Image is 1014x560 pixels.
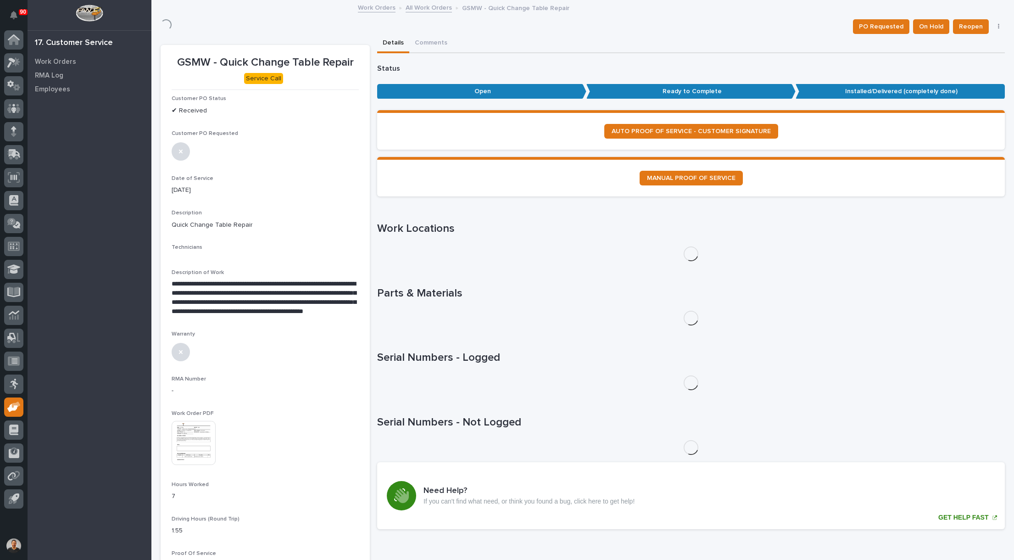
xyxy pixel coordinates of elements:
[172,220,359,230] p: Quick Change Table Repair
[938,514,988,521] p: GET HELP FAST
[612,128,771,134] span: AUTO PROOF OF SERVICE - CUSTOMER SIGNATURE
[640,171,743,185] a: MANUAL PROOF OF SERVICE
[377,416,1005,429] h1: Serial Numbers - Not Logged
[406,2,452,12] a: All Work Orders
[172,106,359,116] p: ✔ Received
[647,175,735,181] span: MANUAL PROOF OF SERVICE
[11,11,23,26] div: Notifications90
[423,498,635,505] p: If you can't find what need, or think you found a bug, click here to get help!
[35,85,70,94] p: Employees
[604,124,778,139] a: AUTO PROOF OF SERVICE - CUSTOMER SIGNATURE
[172,516,240,522] span: Driving Hours (Round Trip)
[409,34,453,53] button: Comments
[172,210,202,216] span: Description
[35,58,76,66] p: Work Orders
[377,222,1005,235] h1: Work Locations
[172,185,359,195] p: [DATE]
[796,84,1005,99] p: Installed/Delivered (completely done)
[172,492,359,501] p: 7
[377,64,1005,73] p: Status
[172,411,214,416] span: Work Order PDF
[35,72,63,80] p: RMA Log
[586,84,796,99] p: Ready to Complete
[172,270,224,275] span: Description of Work
[919,21,943,32] span: On Hold
[377,34,409,53] button: Details
[423,486,635,496] h3: Need Help?
[172,245,202,250] span: Technicians
[4,6,23,25] button: Notifications
[358,2,396,12] a: Work Orders
[462,2,569,12] p: GSMW - Quick Change Table Repair
[953,19,989,34] button: Reopen
[913,19,949,34] button: On Hold
[853,19,909,34] button: PO Requested
[76,5,103,22] img: Workspace Logo
[20,9,26,15] p: 90
[172,96,226,101] span: Customer PO Status
[172,331,195,337] span: Warranty
[172,176,213,181] span: Date of Service
[172,376,206,382] span: RMA Number
[172,551,216,556] span: Proof Of Service
[859,21,903,32] span: PO Requested
[959,21,983,32] span: Reopen
[244,73,283,84] div: Service Call
[28,82,151,96] a: Employees
[172,526,359,536] p: 1.55
[172,386,359,396] p: -
[377,462,1005,529] a: GET HELP FAST
[28,68,151,82] a: RMA Log
[377,84,586,99] p: Open
[28,55,151,68] a: Work Orders
[172,131,238,136] span: Customer PO Requested
[172,482,209,487] span: Hours Worked
[377,351,1005,364] h1: Serial Numbers - Logged
[4,536,23,555] button: users-avatar
[377,287,1005,300] h1: Parts & Materials
[172,56,359,69] p: GSMW - Quick Change Table Repair
[35,38,113,48] div: 17. Customer Service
